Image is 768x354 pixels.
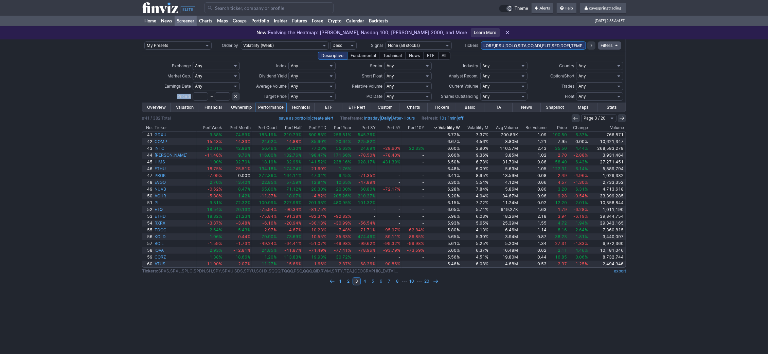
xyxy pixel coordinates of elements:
[142,159,154,165] a: 45
[597,103,626,112] a: Stats
[252,179,278,186] a: 22.85%
[215,16,230,26] a: Maps
[461,152,489,159] a: 9.36%
[352,186,377,193] a: 60.80%
[259,153,277,158] span: 116.00%
[401,172,425,179] a: -
[515,5,528,12] span: Theme
[558,187,567,192] span: 3.20
[489,138,519,145] a: 8.80M
[259,166,277,171] span: 134.18%
[489,159,519,165] a: 31.70M
[199,103,227,112] a: Financial
[425,145,461,152] a: 6.60%
[489,179,519,186] a: 4.12M
[210,159,222,164] span: 1.00%
[255,103,286,112] a: Performance
[548,186,568,193] a: 3.20
[392,116,415,121] a: After-Hours
[573,180,588,185] span: -1.30%
[589,165,626,172] a: 5,889,794
[489,172,519,179] a: 13.59M
[154,138,197,145] a: COMP
[327,159,352,165] a: 238.16%
[303,138,327,145] a: 35.90%
[235,146,251,151] span: 42.86%
[406,52,424,60] div: News
[358,180,376,185] span: -47.89%
[223,165,252,172] a: -25.51%
[548,131,568,138] a: 190.50
[461,186,489,193] a: 7.84%
[142,152,154,159] a: 44
[489,131,519,138] a: 700.89K
[461,131,489,138] a: 7.37%
[271,16,290,26] a: Insider
[352,159,377,165] a: 928.17%
[197,159,223,165] a: 1.00%
[558,153,567,158] span: 2.70
[371,103,399,112] a: Custom
[154,152,197,159] a: [PERSON_NAME]
[360,187,376,192] span: 60.80%
[377,159,401,165] a: 431.39%
[557,3,576,14] a: Help
[197,16,215,26] a: Charts
[278,152,303,159] a: 132.76%
[383,146,400,151] span: -28.60%
[425,172,461,179] a: 6.41%
[197,138,223,145] a: -15.43%
[573,153,588,158] span: -2.88%
[336,146,351,151] span: 55.63%
[303,172,327,179] a: 47.34%
[541,103,569,112] a: Snapshot
[381,116,391,121] a: Daily
[548,138,568,145] a: 7.95
[286,180,302,185] span: 57.59%
[598,41,621,50] a: Filters
[311,173,326,178] span: 47.34%
[569,103,597,112] a: Maps
[489,186,519,193] a: 5.86M
[553,132,567,137] span: 190.50
[197,179,223,186] a: 2.70%
[456,103,484,112] a: Basic
[327,172,352,179] a: 9.45%
[352,152,377,159] a: -78.50%
[377,145,401,152] a: -28.60%
[262,146,277,151] span: 56.46%
[568,152,589,159] a: -2.88%
[208,173,222,178] span: -7.09%
[327,165,352,172] a: 1.76%
[210,180,222,185] span: 2.70%
[205,153,222,158] span: -11.48%
[284,153,302,158] span: 132.76%
[227,103,255,112] a: Ownership
[154,159,197,165] a: HIMS
[519,159,548,165] a: 0.86
[568,145,589,152] a: 4.44%
[358,132,376,137] span: 545.76%
[401,165,425,172] a: -
[235,159,251,164] span: 32.70%
[343,103,371,112] a: ETF Perf
[278,172,303,179] a: 164.11%
[252,172,278,179] a: 272.36%
[278,145,303,152] a: 50.30%
[327,145,352,152] a: 55.63%
[327,179,352,186] a: 10.65%
[154,145,197,152] a: INTC
[589,131,626,138] a: 766,871
[519,165,548,172] a: 1.05
[223,186,252,193] a: 8.47%
[358,153,376,158] span: -78.50%
[377,152,401,159] a: -78.40%
[489,165,519,172] a: 5.63M
[575,159,588,164] span: 6.43%
[513,103,541,112] a: News
[303,165,327,172] a: -21.60%
[568,165,589,172] a: 6.14%
[252,165,278,172] a: 134.18%
[589,179,626,186] a: 2,733,352
[303,152,327,159] a: 198.47%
